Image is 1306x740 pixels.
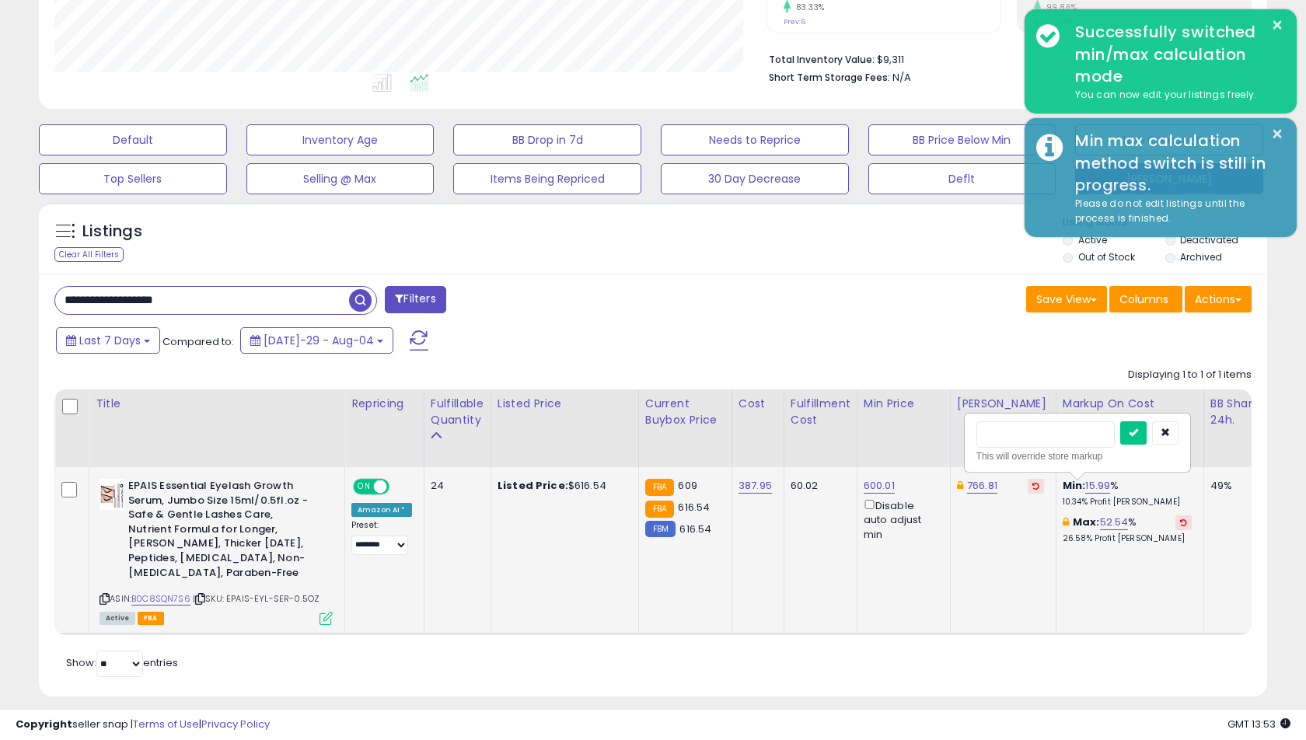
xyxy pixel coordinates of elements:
img: 41XlduidKHL._SL40_.jpg [100,479,124,510]
span: [DATE]-29 - Aug-04 [264,333,374,348]
a: Privacy Policy [201,717,270,731]
strong: Copyright [16,717,72,731]
a: B0C8SQN7S6 [131,592,190,606]
div: Clear All Filters [54,247,124,262]
div: ASIN: [100,479,333,623]
div: Fulfillable Quantity [431,396,484,428]
label: Active [1078,233,1107,246]
small: 99.86% [1041,2,1077,13]
b: Short Term Storage Fees: [769,71,890,84]
button: 30 Day Decrease [661,163,849,194]
th: The percentage added to the cost of goods (COGS) that forms the calculator for Min & Max prices. [1056,389,1203,467]
button: BB Drop in 7d [453,124,641,155]
div: Disable auto adjust min [864,497,938,542]
div: Title [96,396,338,412]
span: Compared to: [162,334,234,349]
button: Default [39,124,227,155]
button: BB Price Below Min [868,124,1056,155]
div: Cost [739,396,777,412]
div: Successfully switched min/max calculation mode [1063,21,1285,88]
a: 52.54 [1100,515,1129,530]
span: Columns [1119,291,1168,307]
button: Actions [1185,286,1252,312]
small: Prev: 6 [784,17,805,26]
div: Repricing [351,396,417,412]
b: Min: [1063,478,1086,493]
button: Columns [1109,286,1182,312]
button: Needs to Reprice [661,124,849,155]
div: Please do not edit listings until the process is finished. [1063,197,1285,225]
div: BB Share 24h. [1210,396,1267,428]
div: 24 [431,479,479,493]
div: 49% [1210,479,1262,493]
button: Filters [385,286,445,313]
b: Listed Price: [498,478,568,493]
label: Archived [1180,250,1222,264]
span: Last 7 Days [79,333,141,348]
button: × [1271,124,1283,144]
div: Amazon AI * [351,503,412,517]
a: 387.95 [739,478,772,494]
button: Save View [1026,286,1107,312]
div: % [1063,479,1192,508]
span: 616.54 [678,500,710,515]
span: OFF [387,480,412,494]
a: Terms of Use [133,717,199,731]
button: Items Being Repriced [453,163,641,194]
span: 616.54 [679,522,711,536]
h5: Listings [82,221,142,243]
div: Markup on Cost [1063,396,1197,412]
button: [DATE]-29 - Aug-04 [240,327,393,354]
div: Listed Price [498,396,632,412]
button: Deflt [868,163,1056,194]
div: $616.54 [498,479,627,493]
div: Current Buybox Price [645,396,725,428]
span: | SKU: EPAIS-EYL-SER-0.5OZ [193,592,320,605]
span: 2025-08-12 13:53 GMT [1227,717,1290,731]
small: FBA [645,501,674,518]
div: Preset: [351,520,412,555]
div: You can now edit your listings freely. [1063,88,1285,103]
button: Last 7 Days [56,327,160,354]
span: All listings currently available for purchase on Amazon [100,612,135,625]
div: Displaying 1 to 1 of 1 items [1128,368,1252,382]
p: 26.58% Profit [PERSON_NAME] [1063,533,1192,544]
b: Total Inventory Value: [769,53,875,66]
span: 609 [678,478,697,493]
button: Selling @ Max [246,163,435,194]
b: Max: [1073,515,1100,529]
span: ON [354,480,374,494]
div: Fulfillment Cost [791,396,850,428]
small: 83.33% [791,2,825,13]
p: 10.34% Profit [PERSON_NAME] [1063,497,1192,508]
li: $9,311 [769,49,1240,68]
small: FBM [645,521,676,537]
span: FBA [138,612,164,625]
div: Min max calculation method switch is still in progress. [1063,130,1285,197]
b: EPAIS Essential Eyelash Growth Serum, Jumbo Size 15ml/0.5fl.oz - Safe & Gentle Lashes Care, Nutri... [128,479,317,584]
div: % [1063,515,1192,544]
div: 60.02 [791,479,845,493]
button: Inventory Age [246,124,435,155]
small: FBA [645,479,674,496]
a: 15.99 [1085,478,1110,494]
div: This will override store markup [976,449,1179,464]
div: seller snap | | [16,717,270,732]
a: 766.81 [967,478,997,494]
label: Out of Stock [1078,250,1135,264]
a: 600.01 [864,478,895,494]
button: Top Sellers [39,163,227,194]
span: Show: entries [66,655,178,670]
div: [PERSON_NAME] [957,396,1049,412]
div: Min Price [864,396,944,412]
button: × [1271,16,1283,35]
label: Deactivated [1180,233,1238,246]
span: N/A [892,70,911,85]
